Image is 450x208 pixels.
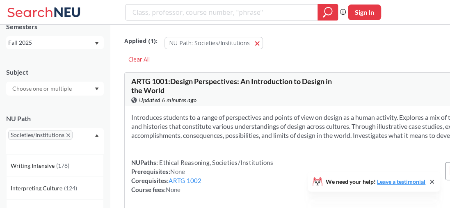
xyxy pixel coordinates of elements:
span: ( 124 ) [64,185,77,192]
span: ( 178 ) [56,162,69,169]
span: None [166,186,180,193]
svg: magnifying glass [323,7,333,18]
span: Updated 6 minutes ago [139,96,197,105]
span: ARTG 1001 : Design Perspectives: An Introduction to Design in the World [131,77,332,95]
svg: Dropdown arrow [95,42,99,45]
svg: X to remove pill [66,133,70,137]
div: magnifying glass [318,4,338,21]
div: Societies/InstitutionsX to remove pillDropdown arrowWriting Intensive(178)Interpreting Culture(12... [6,128,104,154]
input: Choose one or multiple [8,84,77,94]
span: Writing Intensive [11,161,56,170]
svg: Dropdown arrow [95,87,99,91]
span: Societies/InstitutionsX to remove pill [8,130,73,140]
span: Ethical Reasoning, Societies/Institutions [158,159,273,166]
div: Fall 2025Dropdown arrow [6,36,104,49]
span: Applied ( 1 ): [124,37,158,46]
div: NUPaths: Prerequisites: Corequisites: Course fees: [131,158,273,194]
span: NU Path: Societies/Institutions [169,39,250,47]
svg: Dropdown arrow [95,134,99,137]
div: Semesters [6,22,104,31]
button: NU Path: Societies/Institutions [164,37,263,49]
span: Interpreting Culture [11,184,64,193]
div: Dropdown arrow [6,82,104,96]
div: NU Path [6,114,104,123]
a: Leave a testimonial [377,178,425,185]
span: We need your help! [326,179,425,185]
a: ARTG 1002 [169,177,201,184]
button: Sign In [348,5,381,20]
div: Subject [6,68,104,77]
div: Clear All [124,53,154,66]
span: None [170,168,185,175]
div: Fall 2025 [8,38,94,47]
input: Class, professor, course number, "phrase" [132,5,312,19]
